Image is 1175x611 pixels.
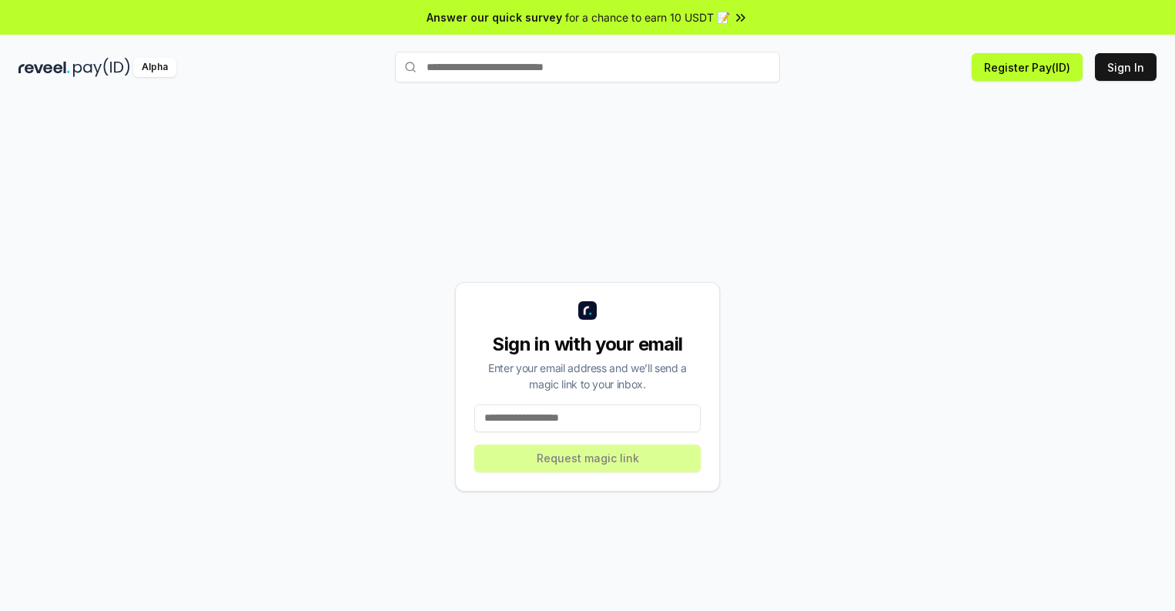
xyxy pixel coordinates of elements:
img: reveel_dark [18,58,70,77]
span: Answer our quick survey [427,9,562,25]
img: logo_small [578,301,597,320]
div: Alpha [133,58,176,77]
img: pay_id [73,58,130,77]
span: for a chance to earn 10 USDT 📝 [565,9,730,25]
button: Sign In [1095,53,1157,81]
div: Sign in with your email [474,332,701,357]
div: Enter your email address and we’ll send a magic link to your inbox. [474,360,701,392]
button: Register Pay(ID) [972,53,1083,81]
